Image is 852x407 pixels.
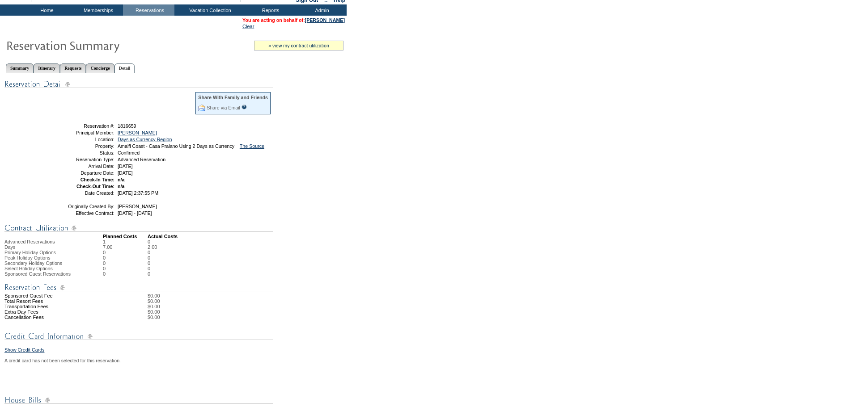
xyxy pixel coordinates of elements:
td: Planned Costs [103,234,148,239]
td: Transportation Fees [4,304,103,309]
td: Effective Contract: [51,210,114,216]
span: Select Holiday Options [4,266,53,271]
td: 0 [103,266,148,271]
td: Memberships [72,4,123,16]
a: The Source [240,143,264,149]
td: Home [20,4,72,16]
td: Originally Created By: [51,204,114,209]
span: Advanced Reservation [118,157,165,162]
td: Sponsored Guest Fee [4,293,103,298]
td: Status: [51,150,114,155]
td: Admin [295,4,347,16]
a: Clear [242,24,254,29]
span: Peak Holiday Options [4,255,50,260]
td: Date Created: [51,190,114,196]
span: [DATE] [118,164,133,169]
img: Reservaton Summary [6,36,185,54]
td: Reservation Type: [51,157,114,162]
span: [DATE] - [DATE] [118,210,152,216]
a: Days as Currency Region [118,137,172,142]
td: 0 [103,250,148,255]
td: 1 [103,239,148,244]
a: » view my contract utilization [268,43,329,48]
td: 0 [103,255,148,260]
span: [DATE] [118,170,133,176]
td: Property: [51,143,114,149]
td: Reports [244,4,295,16]
img: Credit Card Information [4,331,273,342]
span: You are acting on behalf of: [242,17,345,23]
div: Share With Family and Friends [198,95,268,100]
span: Secondary Holiday Options [4,260,62,266]
td: $0.00 [148,304,344,309]
span: Confirmed [118,150,140,155]
td: $0.00 [148,298,344,304]
a: Itinerary [34,63,60,73]
strong: Check-Out Time: [76,184,114,189]
td: 0 [103,271,148,277]
span: 1816659 [118,123,136,129]
span: Days [4,244,15,250]
strong: Check-In Time: [81,177,114,182]
a: Summary [6,63,34,73]
img: Reservation Detail [4,79,273,90]
td: Extra Day Fees [4,309,103,315]
td: $0.00 [148,293,344,298]
a: [PERSON_NAME] [118,130,157,135]
td: Total Resort Fees [4,298,103,304]
span: Sponsored Guest Reservations [4,271,71,277]
a: Requests [60,63,86,73]
td: $0.00 [148,309,344,315]
a: Detail [114,63,135,73]
div: A credit card has not been selected for this reservation. [4,358,344,363]
span: n/a [118,177,124,182]
td: Arrival Date: [51,164,114,169]
a: Concierge [86,63,114,73]
td: 0 [148,239,157,244]
span: n/a [118,184,124,189]
td: Vacation Collection [174,4,244,16]
td: 7.00 [103,244,148,250]
td: 0 [148,250,157,255]
td: Actual Costs [148,234,344,239]
img: Contract Utilization [4,222,273,234]
td: Principal Member: [51,130,114,135]
img: House Bills [4,394,273,406]
input: What is this? [242,105,247,109]
span: Primary Holiday Options [4,250,56,255]
td: $0.00 [148,315,344,320]
td: 2.00 [148,244,157,250]
td: Location: [51,137,114,142]
td: 0 [148,271,157,277]
td: 0 [148,260,157,266]
span: [PERSON_NAME] [118,204,157,209]
a: Share via Email [207,105,240,110]
a: Show Credit Cards [4,347,44,352]
td: Departure Date: [51,170,114,176]
td: 0 [148,266,157,271]
td: Cancellation Fees [4,315,103,320]
span: Amalfi Coast - Casa Praiano Using 2 Days as Currency [118,143,234,149]
img: Reservation Fees [4,282,273,293]
td: 0 [148,255,157,260]
td: 0 [103,260,148,266]
a: [PERSON_NAME] [305,17,345,23]
span: [DATE] 2:37:55 PM [118,190,158,196]
td: Reservation #: [51,123,114,129]
td: Reservations [123,4,174,16]
span: Advanced Reservations [4,239,55,244]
